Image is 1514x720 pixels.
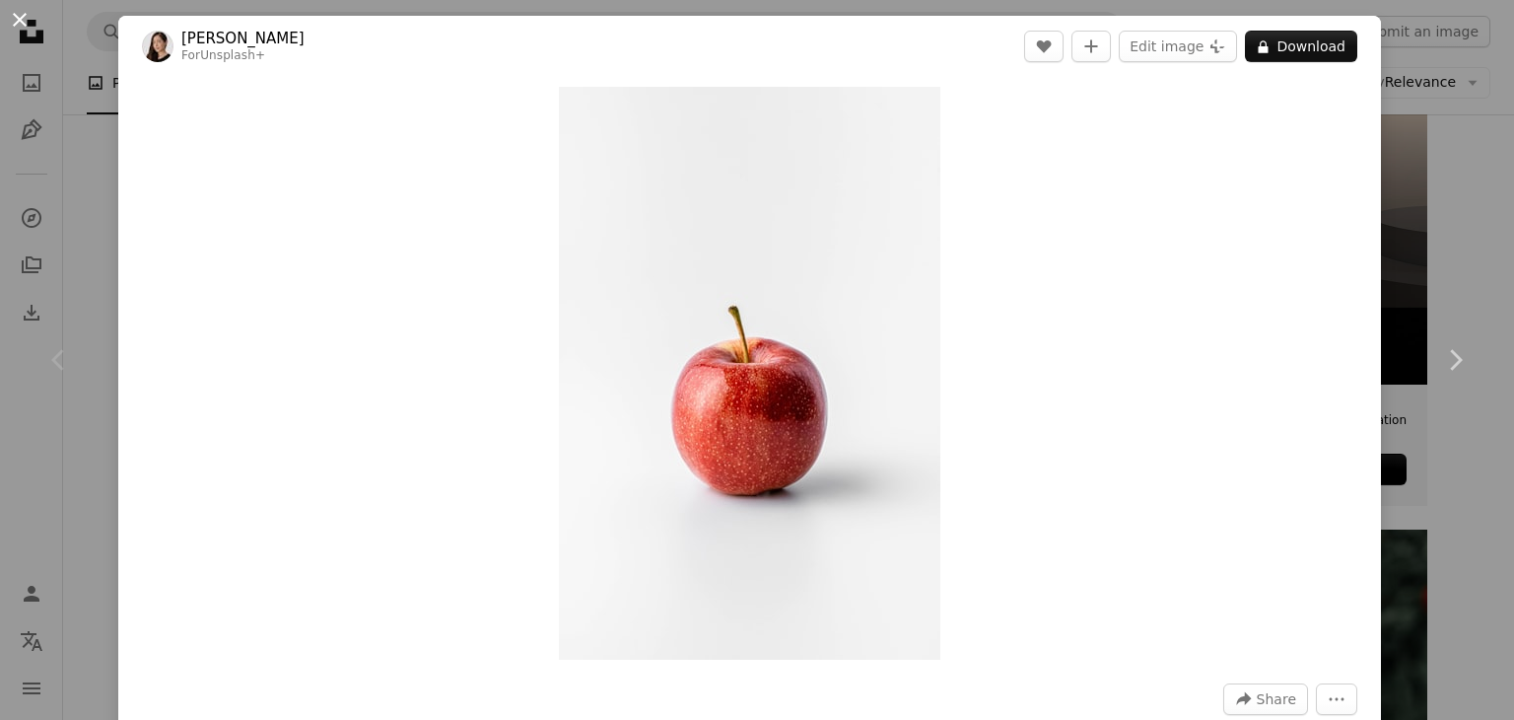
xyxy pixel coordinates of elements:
[559,87,940,660] img: A red apple sitting on top of a white table
[1024,31,1064,62] button: Like
[181,29,305,48] a: [PERSON_NAME]
[181,48,305,64] div: For
[200,48,265,62] a: Unsplash+
[1257,684,1296,714] span: Share
[1223,684,1308,715] button: Share this image
[1316,684,1357,715] button: More Actions
[1396,265,1514,455] a: Next
[1245,31,1357,62] button: Download
[1071,31,1111,62] button: Add to Collection
[1119,31,1237,62] button: Edit image
[559,87,940,660] button: Zoom in on this image
[142,31,173,62] img: Go to Maryam Sicard's profile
